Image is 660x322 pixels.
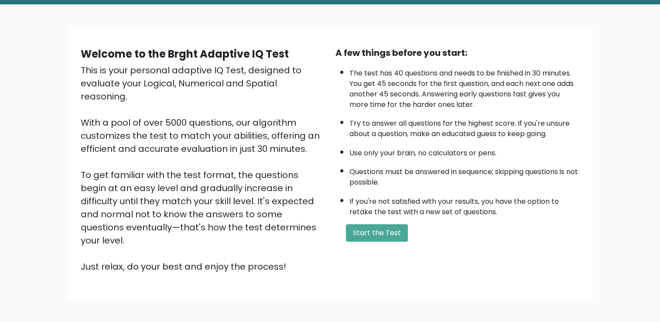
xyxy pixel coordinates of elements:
[335,46,580,59] div: A few things before you start:
[349,192,580,217] li: If you're not satisfied with your results, you have the option to retake the test with a new set ...
[346,224,408,242] button: Start the Test
[349,162,580,188] li: Questions must be answered in sequence; skipping questions is not possible.
[349,114,580,139] li: Try to answer all questions for the highest score. If you're unsure about a question, make an edu...
[349,144,580,158] li: Use only your brain, no calculators or pens.
[81,47,289,61] b: Welcome to the Brght Adaptive IQ Test
[349,64,580,110] li: The test has 40 questions and needs to be finished in 30 minutes. You get 45 seconds for the firs...
[81,64,325,273] div: This is your personal adaptive IQ Test, designed to evaluate your Logical, Numerical and Spatial ...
